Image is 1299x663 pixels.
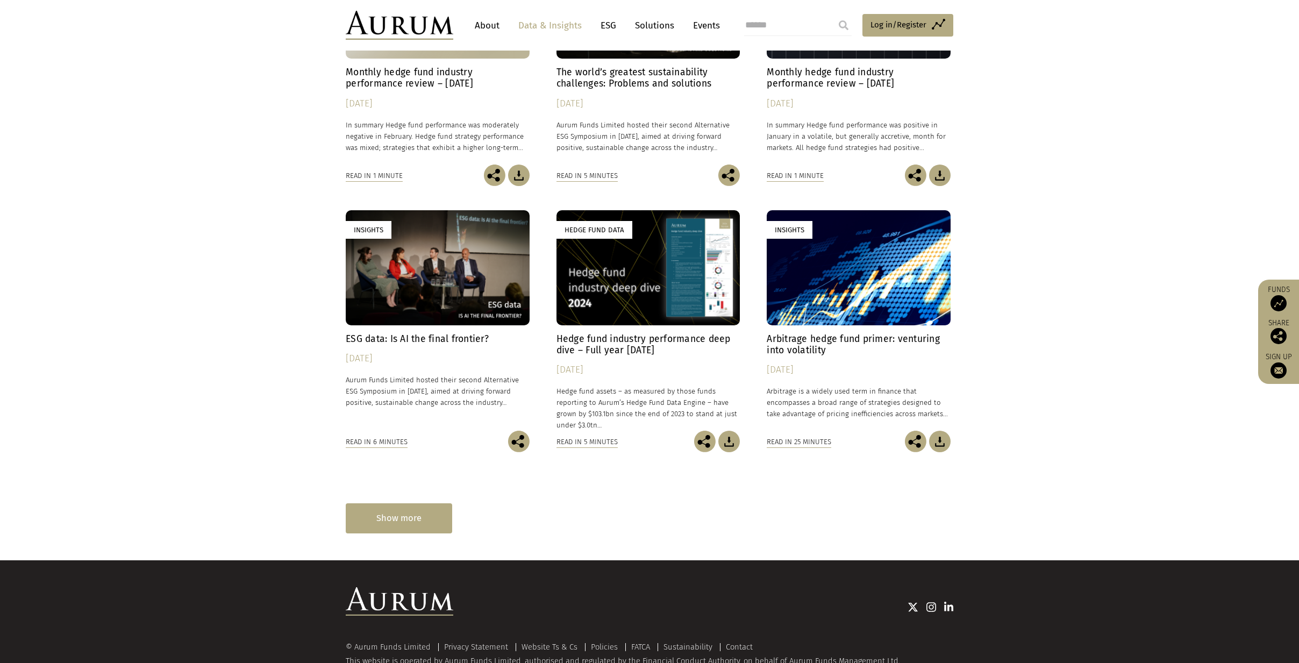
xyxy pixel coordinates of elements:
input: Submit [833,15,854,36]
p: Aurum Funds Limited hosted their second Alternative ESG Symposium in [DATE], aimed at driving for... [346,374,530,408]
img: Share this post [508,431,530,452]
div: Read in 5 minutes [556,170,618,182]
span: Log in/Register [870,18,926,31]
a: Website Ts & Cs [522,642,577,652]
div: Hedge Fund Data [556,221,632,239]
div: Insights [767,221,812,239]
img: Download Article [508,165,530,186]
p: Hedge fund assets – as measured by those funds reporting to Aurum’s Hedge Fund Data Engine – have... [556,386,740,431]
a: Log in/Register [862,14,953,37]
p: In summary Hedge fund performance was positive in January in a volatile, but generally accretive,... [767,119,951,153]
a: Data & Insights [513,16,587,35]
h4: Hedge fund industry performance deep dive – Full year [DATE] [556,333,740,356]
div: Read in 25 minutes [767,436,831,448]
p: In summary Hedge fund performance was moderately negative in February. Hedge fund strategy perfor... [346,119,530,153]
img: Download Article [718,431,740,452]
div: Read in 6 minutes [346,436,408,448]
h4: Arbitrage hedge fund primer: venturing into volatility [767,333,951,356]
p: Aurum Funds Limited hosted their second Alternative ESG Symposium in [DATE], aimed at driving for... [556,119,740,153]
img: Linkedin icon [944,602,954,612]
a: About [469,16,505,35]
div: © Aurum Funds Limited [346,643,436,651]
img: Share this post [905,165,926,186]
a: FATCA [631,642,650,652]
div: [DATE] [346,351,530,366]
div: [DATE] [556,362,740,377]
a: Privacy Statement [444,642,508,652]
img: Aurum [346,11,453,40]
div: Insights [346,221,391,239]
a: Events [688,16,720,35]
img: Share this post [694,431,716,452]
a: Insights ESG data: Is AI the final frontier? [DATE] Aurum Funds Limited hosted their second Alter... [346,210,530,431]
img: Aurum Logo [346,587,453,616]
img: Download Article [929,431,951,452]
h4: Monthly hedge fund industry performance review – [DATE] [346,67,530,89]
img: Twitter icon [908,602,918,612]
a: Funds [1264,285,1294,311]
p: Arbitrage is a widely used term in finance that encompasses a broad range of strategies designed ... [767,386,951,419]
a: Contact [726,642,753,652]
div: [DATE] [556,96,740,111]
a: Sign up [1264,352,1294,379]
a: Policies [591,642,618,652]
img: Share this post [484,165,505,186]
h4: The world’s greatest sustainability challenges: Problems and solutions [556,67,740,89]
div: [DATE] [346,96,530,111]
div: Share [1264,319,1294,344]
a: Sustainability [663,642,712,652]
h4: ESG data: Is AI the final frontier? [346,333,530,345]
div: Read in 5 minutes [556,436,618,448]
img: Access Funds [1271,295,1287,311]
div: Read in 1 minute [346,170,403,182]
a: ESG [595,16,622,35]
a: Insights Arbitrage hedge fund primer: venturing into volatility [DATE] Arbitrage is a widely used... [767,210,951,431]
img: Sign up to our newsletter [1271,362,1287,379]
div: Show more [346,503,452,533]
div: Read in 1 minute [767,170,824,182]
h4: Monthly hedge fund industry performance review – [DATE] [767,67,951,89]
a: Solutions [630,16,680,35]
div: [DATE] [767,362,951,377]
div: [DATE] [767,96,951,111]
img: Instagram icon [926,602,936,612]
img: Share this post [905,431,926,452]
img: Download Article [929,165,951,186]
img: Share this post [718,165,740,186]
a: Hedge Fund Data Hedge fund industry performance deep dive – Full year [DATE] [DATE] Hedge fund as... [556,210,740,431]
img: Share this post [1271,328,1287,344]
